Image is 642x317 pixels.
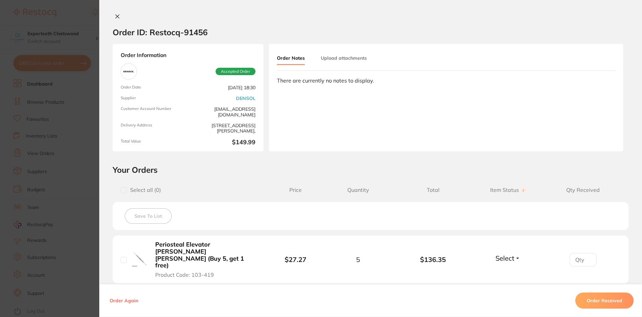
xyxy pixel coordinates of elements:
[153,241,261,278] button: Periosteal Elevator [PERSON_NAME] [PERSON_NAME] (Buy 5, get 1 free) Product Code: 103-419
[575,293,634,309] button: Order Received
[471,187,546,193] span: Item Status
[277,77,615,84] div: There are currently no notes to display.
[132,251,148,267] img: Periosteal Elevator Goldman Fox (Buy 5, get 1 free)
[121,139,185,146] span: Total Value
[121,106,185,117] span: Customer Account Number
[108,298,140,304] button: Order Again
[121,52,255,58] strong: Order Information
[356,256,360,263] span: 5
[493,254,522,262] button: Select
[191,123,255,134] span: [STREET_ADDRESS][PERSON_NAME],
[127,187,161,193] span: Select all ( 0 )
[191,85,255,90] span: [DATE] 18:30
[320,187,396,193] span: Quantity
[113,165,629,175] h2: Your Orders
[155,272,214,278] span: Product Code: 103-419
[121,123,185,134] span: Delivery Address
[216,68,255,75] span: Accepted Order
[396,256,471,263] b: $136.35
[122,65,135,78] img: DENSOL
[321,52,367,64] button: Upload attachments
[113,27,208,37] h2: Order ID: Restocq- 91456
[570,253,596,266] input: Qty
[285,255,306,264] b: $27.27
[191,139,255,146] b: $149.99
[545,187,621,193] span: Qty Received
[236,96,255,101] a: DENSOL
[495,254,514,262] span: Select
[396,187,471,193] span: Total
[121,96,185,101] span: Supplier
[277,52,305,65] button: Order Notes
[271,187,320,193] span: Price
[191,106,255,117] span: [EMAIL_ADDRESS][DOMAIN_NAME]
[155,241,259,269] b: Periosteal Elevator [PERSON_NAME] [PERSON_NAME] (Buy 5, get 1 free)
[121,85,185,90] span: Order Date
[125,208,172,224] button: Save To List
